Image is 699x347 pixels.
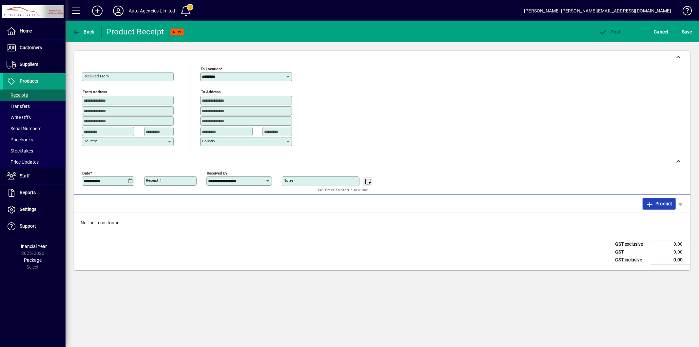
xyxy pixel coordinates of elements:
[20,45,42,50] span: Customers
[682,27,692,37] span: ave
[524,6,671,16] div: [PERSON_NAME] [PERSON_NAME][EMAIL_ADDRESS][DOMAIN_NAME]
[7,92,28,98] span: Receipts
[682,29,685,34] span: S
[7,148,33,153] span: Stocktakes
[71,26,96,38] button: Back
[7,115,31,120] span: Write Offs
[651,256,690,264] td: 0.00
[74,213,690,233] div: No line items found
[87,5,108,17] button: Add
[3,185,66,201] a: Reports
[20,173,30,178] span: Staff
[24,257,42,263] span: Package
[654,27,669,37] span: Cancel
[283,178,294,183] mat-label: Notes
[3,123,66,134] a: Serial Numbers
[3,101,66,112] a: Transfers
[19,244,47,249] span: Financial Year
[646,198,672,209] span: Product
[7,126,41,131] span: Serial Numbers
[3,201,66,218] a: Settings
[20,223,36,229] span: Support
[72,29,94,34] span: Back
[3,90,66,101] a: Receipts
[611,29,614,34] span: P
[3,134,66,145] a: Pricebooks
[107,27,164,37] div: Product Receipt
[3,56,66,73] a: Suppliers
[3,168,66,184] a: Staff
[599,29,621,34] span: ost
[3,40,66,56] a: Customers
[3,156,66,168] a: Price Updates
[202,139,215,143] mat-label: Country
[317,186,368,194] mat-hint: Use 'Enter' to start a new line
[20,190,36,195] span: Reports
[20,62,38,67] span: Suppliers
[3,23,66,39] a: Home
[7,159,39,165] span: Price Updates
[612,256,651,264] td: GST inclusive
[20,28,32,33] span: Home
[652,26,670,38] button: Cancel
[108,5,129,17] button: Profile
[678,1,691,23] a: Knowledge Base
[3,145,66,156] a: Stocktakes
[680,26,694,38] button: Save
[82,171,90,175] mat-label: Date
[20,78,38,84] span: Products
[7,137,33,142] span: Pricebooks
[651,248,690,256] td: 0.00
[201,67,221,71] mat-label: To location
[84,139,97,143] mat-label: Country
[3,112,66,123] a: Write Offs
[612,248,651,256] td: GST
[612,240,651,248] td: GST exclusive
[7,104,30,109] span: Transfers
[3,218,66,235] a: Support
[173,30,181,34] span: NEW
[66,26,102,38] app-page-header-button: Back
[598,26,622,38] button: Post
[643,198,676,210] button: Product
[207,171,227,175] mat-label: Received by
[20,207,36,212] span: Settings
[651,240,690,248] td: 0.00
[146,178,162,183] mat-label: Receipt #
[129,6,175,16] div: Auto Agencies Limited
[84,74,109,78] mat-label: Received From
